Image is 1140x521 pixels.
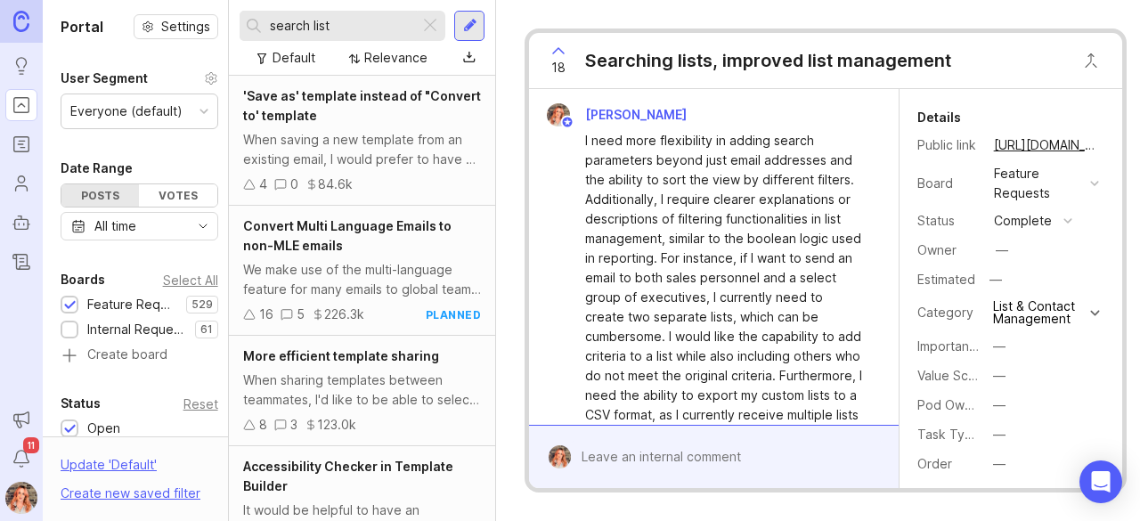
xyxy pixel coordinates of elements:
div: User Segment [61,68,148,89]
div: 4 [259,175,267,194]
div: Everyone (default) [70,102,183,121]
img: Bronwen W [541,103,576,126]
span: [PERSON_NAME] [585,107,687,122]
div: 123.0k [317,415,356,435]
span: Settings [161,18,210,36]
label: Pod Ownership [917,397,1008,412]
img: Canny Home [13,11,29,31]
div: 8 [259,415,267,435]
a: More efficient template sharingWhen sharing templates between teammates, I'd like to be able to s... [229,336,495,446]
a: Changelog [5,246,37,278]
label: Task Type [917,427,981,442]
a: Users [5,167,37,199]
div: Relevance [364,48,427,68]
label: Value Scale [917,368,986,383]
label: Order [917,456,952,471]
div: — [993,366,1006,386]
span: 11 [23,437,39,453]
div: All time [94,216,136,236]
div: 3 [290,415,297,435]
button: Bronwen W [5,482,37,514]
div: Status [61,393,101,414]
div: — [993,337,1006,356]
div: complete [994,211,1052,231]
div: List & Contact Management [993,300,1086,325]
img: Bronwen W [542,445,577,468]
a: Bronwen W[PERSON_NAME] [536,103,701,126]
div: Searching lists, improved list management [585,48,951,73]
div: 84.6k [318,175,353,194]
p: 529 [191,297,213,312]
div: 16 [259,305,273,324]
div: — [984,268,1007,291]
button: Settings [134,14,218,39]
svg: toggle icon [189,219,217,233]
a: Ideas [5,50,37,82]
img: member badge [561,116,574,129]
div: 0 [290,175,298,194]
div: Posts [61,184,139,207]
span: 18 [551,58,566,77]
div: When saving a new template from an existing email, I would prefer to have a copy added to "My Tem... [243,130,481,169]
span: Accessibility Checker in Template Builder [243,459,453,493]
div: We make use of the multi-language feature for many emails to global teams, but not all. Sometimes... [243,260,481,299]
a: Roadmaps [5,128,37,160]
label: Importance [917,338,984,354]
div: Internal Requests [87,320,186,339]
span: Convert Multi Language Emails to non-MLE emails [243,218,452,253]
div: Boards [61,269,105,290]
div: Update ' Default ' [61,455,157,484]
div: planned [426,307,482,322]
div: Details [917,107,961,128]
div: Board [917,174,980,193]
div: Feature Requests [87,295,177,314]
button: Close button [1073,43,1109,78]
div: Select All [163,275,218,285]
button: Announcements [5,403,37,436]
p: 61 [200,322,213,337]
div: Owner [917,240,980,260]
div: — [993,425,1006,444]
span: 'Save as' template instead of "Convert to' template [243,88,481,123]
div: Open [87,419,120,438]
a: Portal [5,89,37,121]
div: — [996,240,1008,260]
button: Notifications [5,443,37,475]
a: 'Save as' template instead of "Convert to' templateWhen saving a new template from an existing em... [229,76,495,206]
span: More efficient template sharing [243,348,439,363]
div: Date Range [61,158,133,179]
input: Search... [270,16,412,36]
div: 226.3k [324,305,364,324]
div: Estimated [917,273,975,286]
div: When sharing templates between teammates, I'd like to be able to select from a list of existing t... [243,370,481,410]
a: Create board [61,348,218,364]
div: 5 [297,305,305,324]
div: Create new saved filter [61,484,200,503]
div: Public link [917,135,980,155]
div: Status [917,211,980,231]
a: Autopilot [5,207,37,239]
a: [URL][DOMAIN_NAME] [989,134,1104,157]
div: — [993,395,1006,415]
div: — [993,454,1006,474]
div: Open Intercom Messenger [1079,460,1122,503]
h1: Portal [61,16,103,37]
div: Reset [183,399,218,409]
div: I need more flexibility in adding search parameters beyond just email addresses and the ability t... [585,131,862,484]
div: Category [917,303,980,322]
a: Convert Multi Language Emails to non-MLE emailsWe make use of the multi-language feature for many... [229,206,495,336]
div: Votes [139,184,216,207]
div: Feature Requests [994,164,1083,203]
div: Default [273,48,315,68]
